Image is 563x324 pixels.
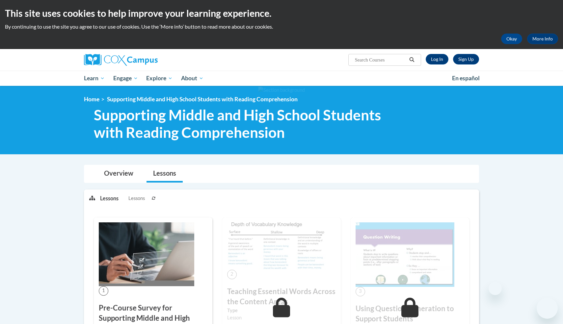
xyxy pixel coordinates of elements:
a: Register [453,54,479,64]
a: Lessons [147,165,183,183]
span: About [181,74,203,82]
img: Cox Campus [84,54,158,66]
a: Cox Campus [84,54,209,66]
img: Section background [258,87,305,94]
a: Home [84,96,99,103]
span: Explore [146,74,173,82]
p: By continuing to use the site you agree to our use of cookies. Use the ‘More info’ button to read... [5,23,558,30]
span: Supporting Middle and High School Students with Reading Comprehension [107,96,298,103]
a: En español [448,71,484,85]
div: Lesson [227,314,336,321]
a: More Info [527,34,558,44]
button: Okay [501,34,522,44]
input: Search Courses [354,56,407,64]
a: Overview [97,165,140,183]
label: Type [227,307,336,314]
span: Engage [113,74,138,82]
span: 2 [227,270,237,279]
iframe: Button to launch messaging window [537,298,558,319]
button: Search [407,56,417,64]
p: Lessons [100,195,119,202]
h3: Teaching Essential Words Across the Content Areas [227,287,336,307]
a: Learn [80,71,109,86]
span: 1 [99,286,108,296]
span: 3 [356,287,365,296]
span: Supporting Middle and High School Students with Reading Comprehension [94,106,388,141]
span: En español [452,75,480,82]
a: Explore [142,71,177,86]
img: Course Image [356,222,454,287]
iframe: Close message [489,282,502,295]
h2: This site uses cookies to help improve your learning experience. [5,7,558,20]
span: Lessons [128,195,145,202]
div: Main menu [74,71,489,86]
a: Engage [109,71,142,86]
img: Course Image [227,222,326,270]
a: About [177,71,208,86]
span: Learn [84,74,105,82]
a: Log In [426,54,448,64]
img: Course Image [99,222,194,286]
